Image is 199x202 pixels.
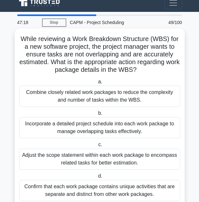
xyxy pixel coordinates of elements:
[19,86,180,107] div: Combine closely related work packages to reduce the complexity and number of tasks within the WBS.
[19,35,181,74] h5: While reviewing a Work Breakdown Structure (WBS) for a new software project, the project manager ...
[42,19,66,27] a: Stop
[98,142,102,147] span: c.
[19,148,180,170] div: Adjust the scope statement within each work package to encompass related tasks for better estimat...
[66,16,157,29] div: CAPM - Project Scheduling
[157,16,186,29] div: 49/100
[13,16,42,29] div: 47:18
[98,110,102,116] span: b.
[98,79,102,84] span: a.
[19,180,180,201] div: Confirm that each work package contains unique activities that are separate and distinct from oth...
[98,173,102,179] span: d.
[19,117,180,138] div: Incorporate a detailed project schedule into each work package to manage overlapping tasks effect...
